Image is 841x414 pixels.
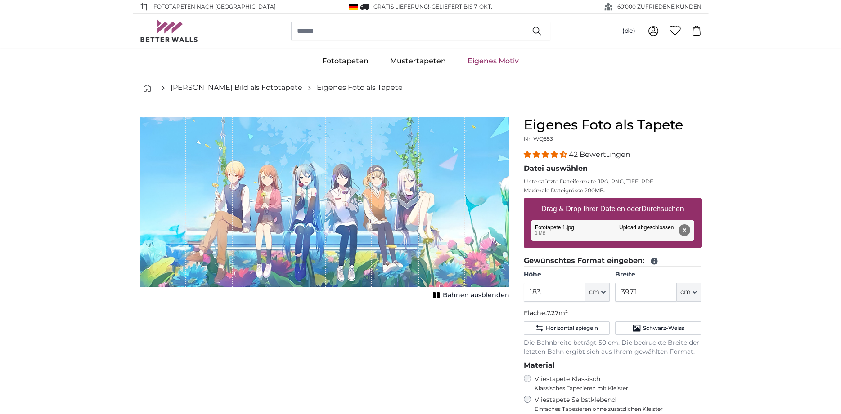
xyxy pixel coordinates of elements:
[643,325,684,332] span: Schwarz-Weiss
[641,205,684,213] u: Durchsuchen
[535,405,702,413] span: Einfaches Tapezieren ohne zusätzlichen Kleister
[524,270,610,279] label: Höhe
[677,283,701,302] button: cm
[317,82,403,93] a: Eigenes Foto als Tapete
[140,117,509,302] div: 1 of 1
[524,360,702,371] legend: Material
[524,117,702,133] h1: Eigenes Foto als Tapete
[569,150,630,159] span: 42 Bewertungen
[546,325,598,332] span: Horizontal spiegeln
[524,163,702,174] legend: Datei auswählen
[457,49,530,73] a: Eigenes Motiv
[153,3,276,11] span: Fototapeten nach [GEOGRAPHIC_DATA]
[524,178,702,185] p: Unterstützte Dateiformate JPG, PNG, TIFF, PDF.
[615,321,701,335] button: Schwarz-Weiss
[443,291,509,300] span: Bahnen ausblenden
[615,270,701,279] label: Breite
[171,82,302,93] a: [PERSON_NAME] Bild als Fototapete
[429,3,492,10] span: -
[432,3,492,10] span: Geliefert bis 7. Okt.
[524,255,702,267] legend: Gewünschtes Format eingeben:
[349,4,358,10] img: Deutschland
[524,150,569,159] span: 4.38 stars
[615,23,643,39] button: (de)
[538,200,688,218] label: Drag & Drop Ihrer Dateien oder
[585,283,610,302] button: cm
[140,19,198,42] img: Betterwalls
[617,3,702,11] span: 60'000 ZUFRIEDENE KUNDEN
[430,289,509,302] button: Bahnen ausblenden
[524,187,702,194] p: Maximale Dateigrösse 200MB.
[535,396,702,413] label: Vliestapete Selbstklebend
[373,3,429,10] span: GRATIS Lieferung!
[547,309,568,317] span: 7.27m²
[524,135,553,142] span: Nr. WQ553
[311,49,379,73] a: Fototapeten
[589,288,599,297] span: cm
[140,73,702,102] nav: breadcrumbs
[524,338,702,356] p: Die Bahnbreite beträgt 50 cm. Die bedruckte Breite der letzten Bahn ergibt sich aus Ihrem gewählt...
[524,309,702,318] p: Fläche:
[524,321,610,335] button: Horizontal spiegeln
[535,385,694,392] span: Klassisches Tapezieren mit Kleister
[379,49,457,73] a: Mustertapeten
[680,288,691,297] span: cm
[535,375,694,392] label: Vliestapete Klassisch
